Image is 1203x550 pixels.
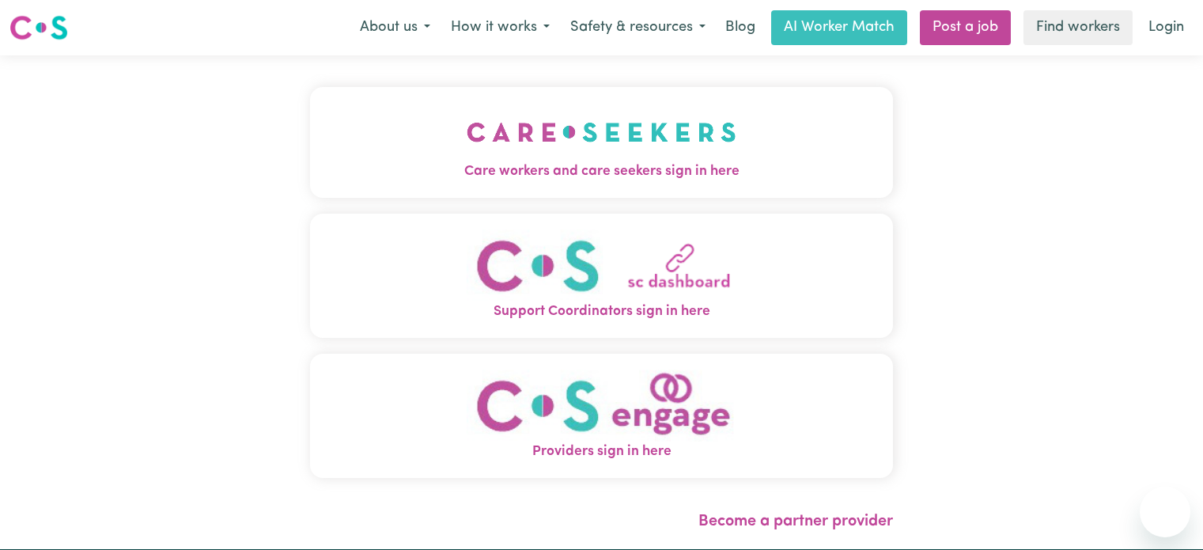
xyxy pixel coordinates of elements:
a: AI Worker Match [771,10,907,45]
a: Find workers [1023,10,1133,45]
button: Providers sign in here [310,354,893,478]
iframe: Button to launch messaging window [1140,487,1190,537]
button: Safety & resources [560,11,716,44]
a: Careseekers logo [9,9,68,46]
a: Blog [716,10,765,45]
img: Careseekers logo [9,13,68,42]
span: Providers sign in here [310,442,893,462]
a: Post a job [920,10,1011,45]
a: Become a partner provider [698,514,893,529]
button: Care workers and care seekers sign in here [310,87,893,198]
button: Support Coordinators sign in here [310,214,893,338]
span: Support Coordinators sign in here [310,302,893,322]
a: Login [1139,10,1194,45]
span: Care workers and care seekers sign in here [310,161,893,182]
button: About us [350,11,441,44]
button: How it works [441,11,560,44]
